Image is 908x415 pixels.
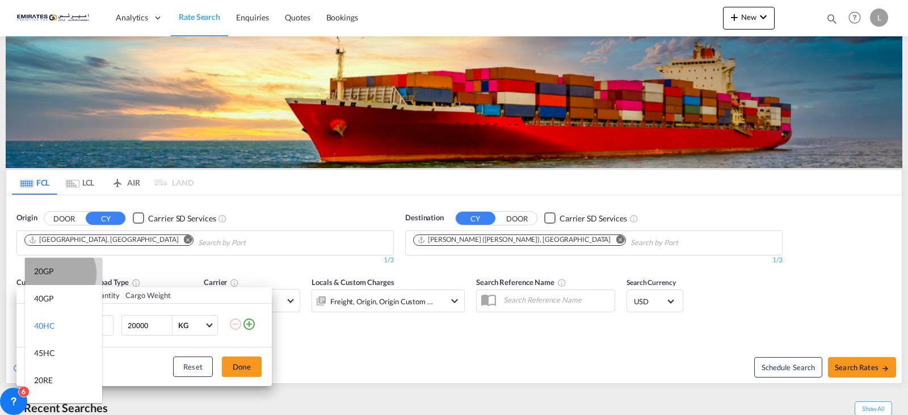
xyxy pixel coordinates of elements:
[34,402,53,413] div: 40RE
[34,347,55,359] div: 45HC
[34,293,54,304] div: 40GP
[34,266,54,277] div: 20GP
[34,320,55,332] div: 40HC
[34,375,53,386] div: 20RE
